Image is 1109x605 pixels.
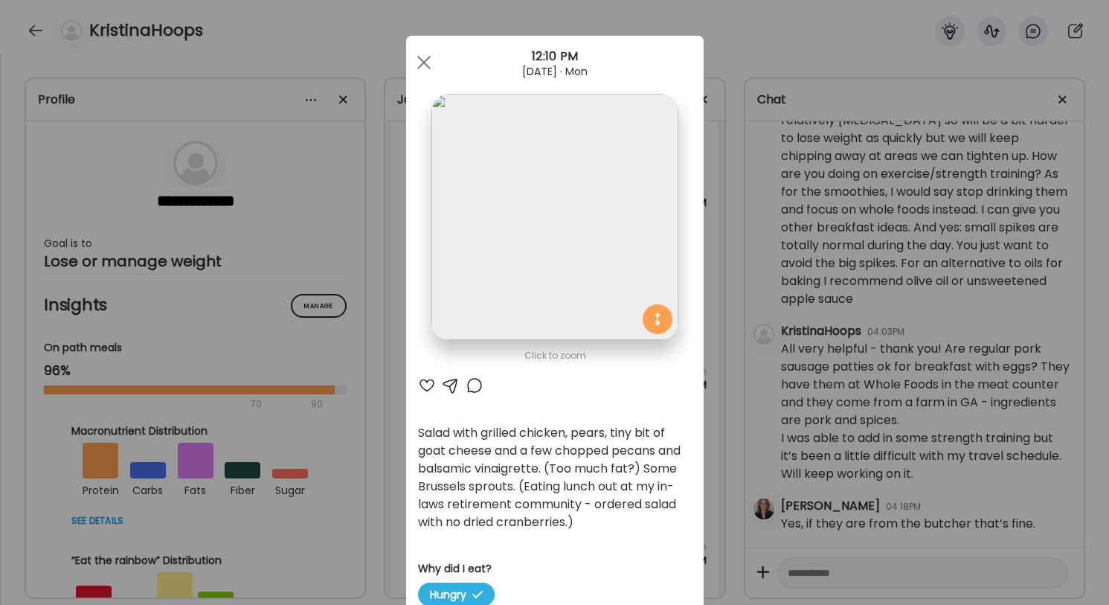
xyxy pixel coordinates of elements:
[418,424,692,531] div: Salad with grilled chicken, pears, tiny bit of goat cheese and a few chopped pecans and balsamic ...
[418,347,692,365] div: Click to zoom
[406,48,704,65] div: 12:10 PM
[406,65,704,77] div: [DATE] · Mon
[418,561,692,577] h3: Why did I eat?
[431,94,678,340] img: images%2Fk5ZMW9FHcXQur5qotgTX4mCroqJ3%2FPw0fR8mDFqWUoUd3Ys0n%2FLRJFZAvqigRcYALNDLJT_1080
